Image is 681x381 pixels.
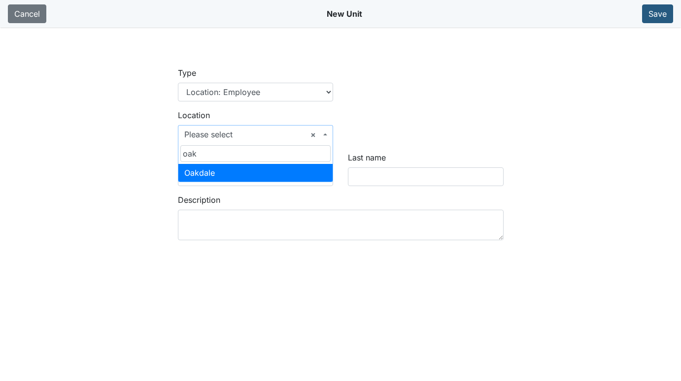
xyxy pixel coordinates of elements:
[178,125,334,144] span: Please select
[348,152,386,163] label: Last name
[178,164,333,182] li: Oakdale
[327,4,362,24] div: New Unit
[8,4,46,23] a: Cancel
[178,109,210,121] label: Location
[178,194,220,206] label: Description
[310,128,316,140] span: Remove all items
[642,4,673,23] button: Save
[178,67,196,79] label: Type
[184,128,321,140] span: Please select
